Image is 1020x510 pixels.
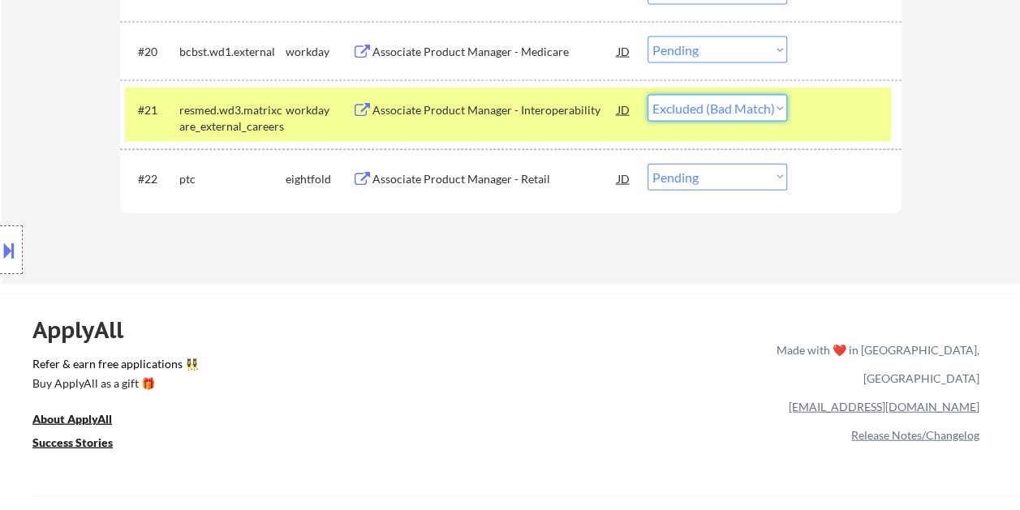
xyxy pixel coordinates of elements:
div: Made with ❤️ in [GEOGRAPHIC_DATA], [GEOGRAPHIC_DATA] [770,336,979,392]
a: [EMAIL_ADDRESS][DOMAIN_NAME] [789,400,979,414]
a: About ApplyAll [32,411,135,431]
u: About ApplyAll [32,412,112,426]
div: Associate Product Manager - Medicare [372,44,618,60]
div: bcbst.wd1.external [179,44,286,60]
div: eightfold [286,171,352,187]
div: Associate Product Manager - Retail [372,171,618,187]
a: Release Notes/Changelog [851,428,979,442]
div: JD [616,95,632,124]
div: JD [616,36,632,66]
a: Success Stories [32,435,135,455]
div: workday [286,102,352,118]
div: Associate Product Manager - Interoperability [372,102,618,118]
div: workday [286,44,352,60]
div: JD [616,164,632,193]
div: #20 [138,44,166,60]
u: Success Stories [32,435,113,449]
